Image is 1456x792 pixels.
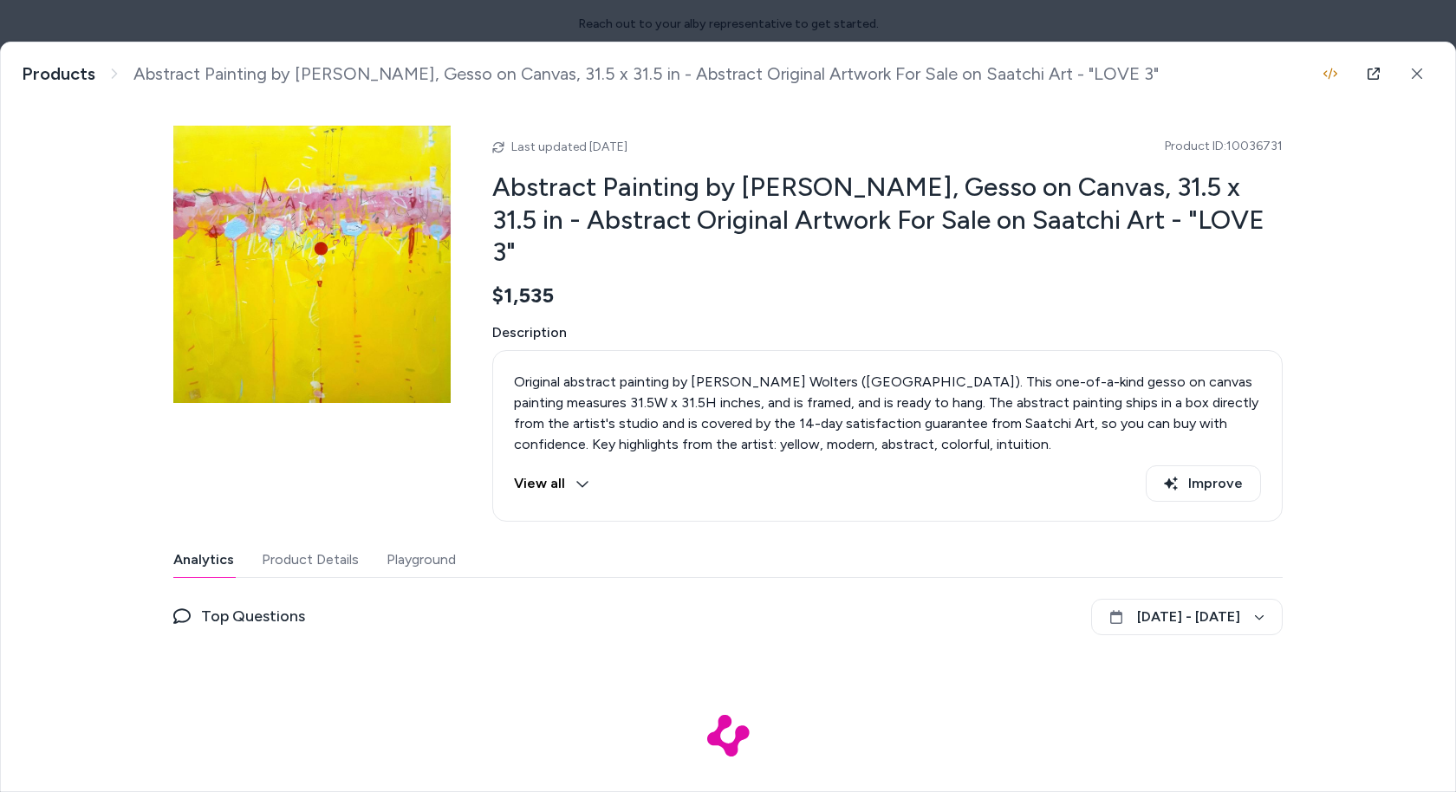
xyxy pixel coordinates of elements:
span: Top Questions [201,604,305,628]
span: $1,535 [492,282,554,308]
img: 9099649-PSKZTTIC-7.jpg [173,126,451,403]
button: [DATE] - [DATE] [1091,599,1283,635]
p: Original abstract painting by [PERSON_NAME] Wolters ([GEOGRAPHIC_DATA]). This one-of-a-kind gesso... [514,372,1261,455]
button: Product Details [262,542,359,577]
button: Playground [387,542,456,577]
span: Description [492,322,1283,343]
button: View all [514,465,589,502]
button: Improve [1146,465,1261,502]
span: Abstract Painting by [PERSON_NAME], Gesso on Canvas, 31.5 x 31.5 in - Abstract Original Artwork F... [133,63,1159,85]
nav: breadcrumb [22,63,1159,85]
a: Products [22,63,95,85]
span: Last updated [DATE] [511,140,627,154]
span: Product ID: 10036731 [1165,138,1283,155]
button: Analytics [173,542,234,577]
h2: Abstract Painting by [PERSON_NAME], Gesso on Canvas, 31.5 x 31.5 in - Abstract Original Artwork F... [492,171,1283,269]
